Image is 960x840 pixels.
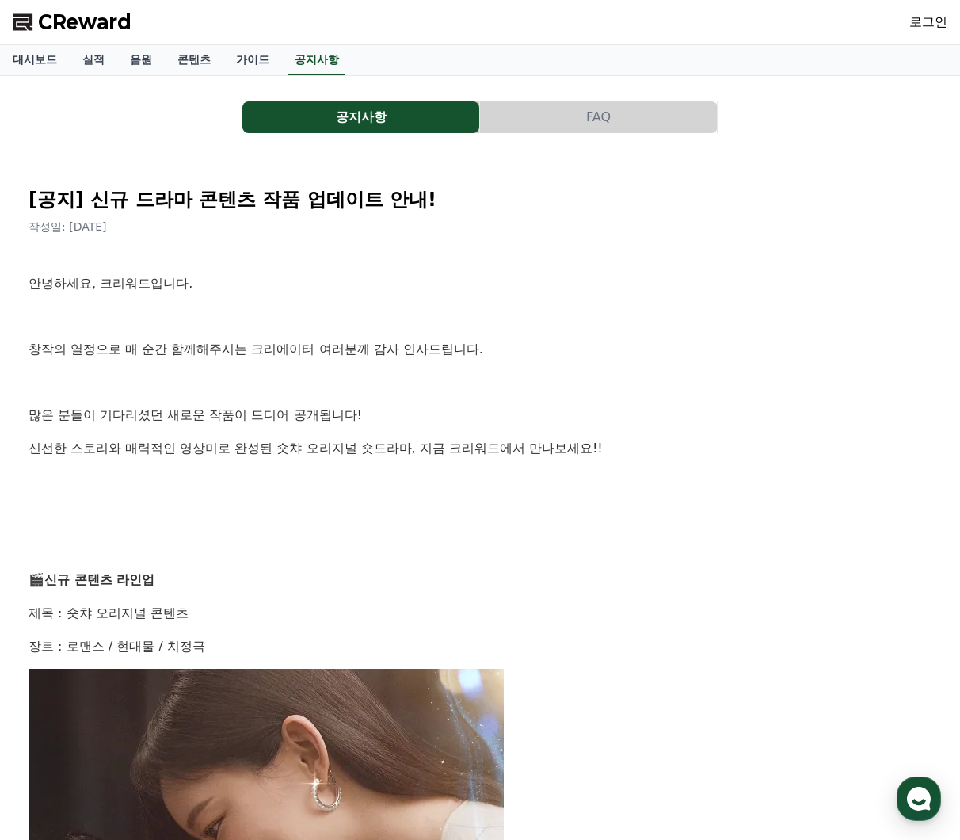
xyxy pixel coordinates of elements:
[29,438,931,459] p: 신선한 스토리와 매력적인 영상미로 완성된 숏챠 오리지널 숏드라마, 지금 크리워드에서 만나보세요!!
[70,45,117,75] a: 실적
[38,10,131,35] span: CReward
[44,572,154,587] strong: 신규 콘텐츠 라인업
[242,101,480,133] a: 공지사항
[480,101,718,133] a: FAQ
[29,273,931,294] p: 안녕하세요, 크리워드입니다.
[29,187,931,212] h2: [공지] 신규 드라마 콘텐츠 작품 업데이트 안내!
[165,45,223,75] a: 콘텐츠
[29,636,931,657] p: 장르 : 로맨스 / 현대물 / 치정극
[242,101,479,133] button: 공지사항
[480,101,717,133] button: FAQ
[29,405,931,426] p: 많은 분들이 기다리셨던 새로운 작품이 드디어 공개됩니다!
[117,45,165,75] a: 음원
[29,339,931,360] p: 창작의 열정으로 매 순간 함께해주시는 크리에이터 여러분께 감사 인사드립니다.
[29,220,107,233] span: 작성일: [DATE]
[29,603,931,624] p: 제목 : 숏챠 오리지널 콘텐츠
[13,10,131,35] a: CReward
[29,572,44,587] span: 🎬
[223,45,282,75] a: 가이드
[288,45,345,75] a: 공지사항
[909,13,947,32] a: 로그인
